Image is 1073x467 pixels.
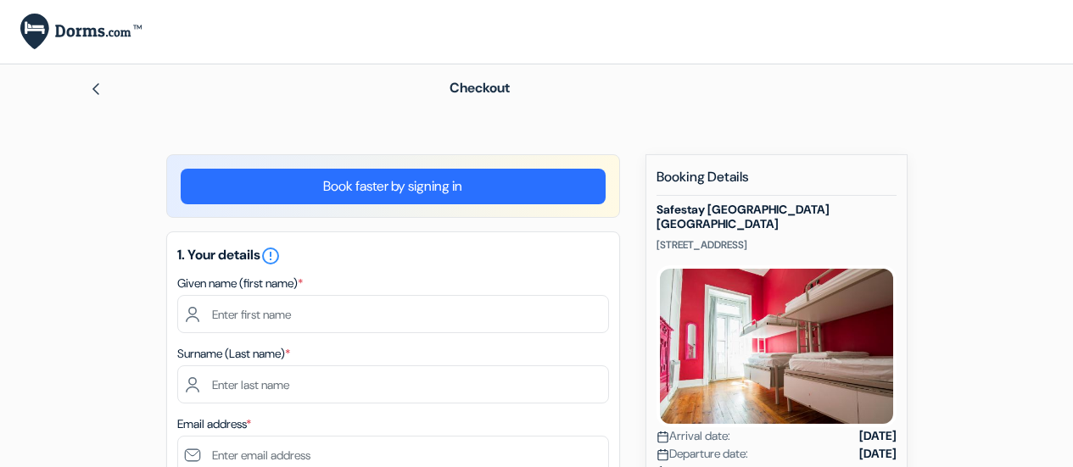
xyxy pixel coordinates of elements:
[657,448,669,461] img: calendar.svg
[260,246,281,264] a: error_outline
[859,445,897,463] strong: [DATE]
[177,345,290,363] label: Surname (Last name)
[657,431,669,443] img: calendar.svg
[657,445,748,463] span: Departure date:
[450,79,510,97] span: Checkout
[657,203,897,231] h5: Safestay [GEOGRAPHIC_DATA] [GEOGRAPHIC_DATA]
[177,275,303,292] label: Given name (first name)
[177,365,609,403] input: Enter last name
[657,169,897,196] h5: Booking Details
[89,82,103,96] img: left_arrow.svg
[177,246,609,266] h5: 1. Your details
[177,295,609,333] input: Enter first name
[859,427,897,445] strong: [DATE]
[657,238,897,252] p: [STREET_ADDRESS]
[181,169,606,204] a: Book faster by signing in
[20,14,142,50] img: Dorms.com
[177,415,251,433] label: Email address
[657,427,730,445] span: Arrival date:
[260,246,281,266] i: error_outline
